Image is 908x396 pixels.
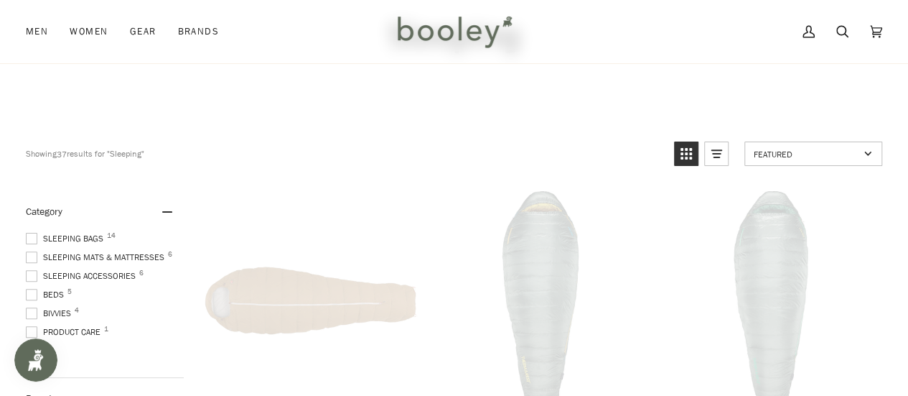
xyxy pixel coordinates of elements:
a: Sort options [744,142,882,166]
span: 6 [168,251,172,258]
span: Gear [130,24,156,39]
span: Category [26,205,62,218]
span: 14 [107,232,116,239]
span: Product Care [26,326,105,339]
div: Showing results for "Sleeping" [26,142,663,166]
span: 6 [139,270,144,277]
span: Women [70,24,108,39]
span: Sleeping Accessories [26,270,140,282]
span: Bivvies [26,307,75,320]
a: View grid mode [674,142,698,166]
b: 37 [57,148,67,160]
span: Sleeping Mats & Mattresses [26,251,169,264]
iframe: Button to open loyalty program pop-up [14,339,57,382]
span: Brands [177,24,219,39]
span: 5 [67,288,72,295]
span: 4 [75,307,79,314]
img: Booley [391,11,517,52]
span: Beds [26,288,68,301]
span: 1 [104,326,108,333]
span: Men [26,24,48,39]
a: View list mode [704,142,729,166]
span: Featured [754,148,859,160]
span: Sleeping Bags [26,232,108,245]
